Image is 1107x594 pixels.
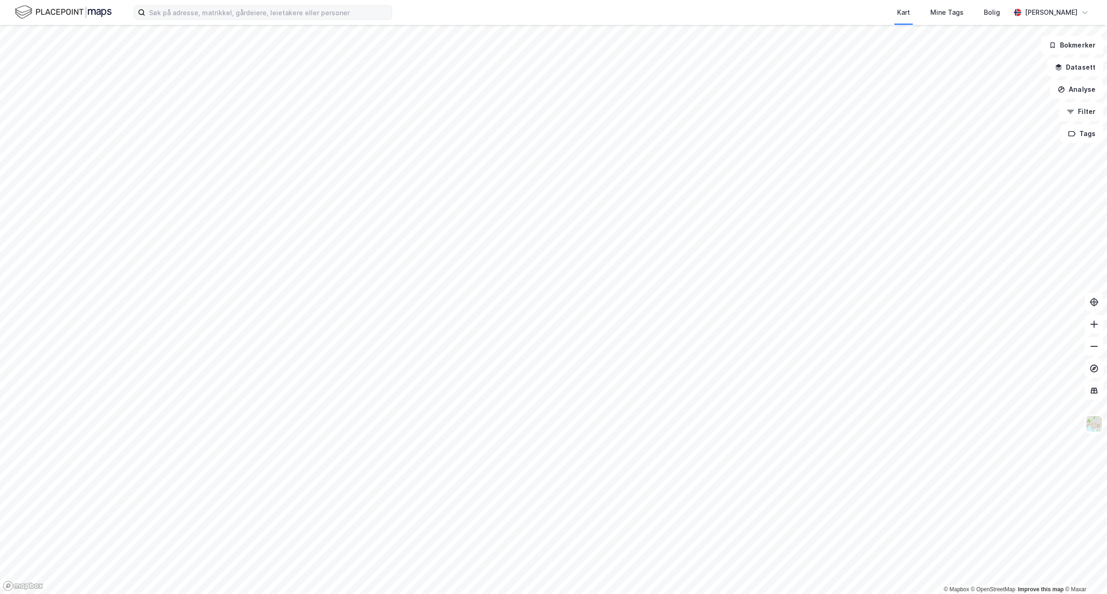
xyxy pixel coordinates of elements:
[1060,125,1103,143] button: Tags
[145,6,392,19] input: Søk på adresse, matrikkel, gårdeiere, leietakere eller personer
[1085,415,1103,433] img: Z
[1041,36,1103,54] button: Bokmerker
[1025,7,1077,18] div: [PERSON_NAME]
[984,7,1000,18] div: Bolig
[1018,586,1064,593] a: Improve this map
[15,4,112,20] img: logo.f888ab2527a4732fd821a326f86c7f29.svg
[930,7,964,18] div: Mine Tags
[944,586,969,593] a: Mapbox
[1061,550,1107,594] div: Kontrollprogram for chat
[971,586,1016,593] a: OpenStreetMap
[3,581,43,591] a: Mapbox homepage
[1050,80,1103,99] button: Analyse
[1059,102,1103,121] button: Filter
[897,7,910,18] div: Kart
[1061,550,1107,594] iframe: Chat Widget
[1047,58,1103,77] button: Datasett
